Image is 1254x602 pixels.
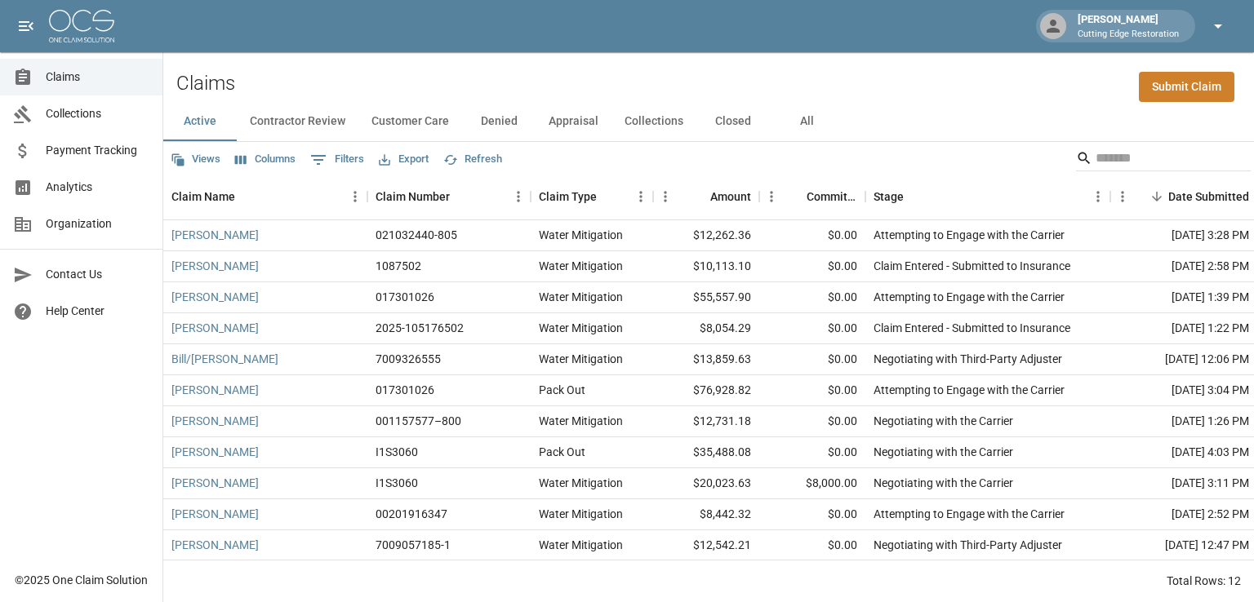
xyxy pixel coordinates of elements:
div: $0.00 [759,530,865,561]
button: Menu [506,184,531,209]
a: [PERSON_NAME] [171,258,259,274]
div: Total Rows: 12 [1167,573,1241,589]
div: $0.00 [759,406,865,437]
div: Negotiating with the Carrier [874,475,1013,491]
div: Amount [710,174,751,219]
div: $20,023.63 [653,468,759,499]
div: 017301026 [376,289,434,305]
h2: Claims [176,72,235,95]
div: Claim Type [531,174,653,219]
div: $76,928.82 [653,375,759,406]
a: [PERSON_NAME] [171,506,259,522]
button: Views [167,147,225,172]
div: Negotiating with Third-Party Adjuster [874,537,1062,553]
div: Water Mitigation [539,413,623,429]
span: Payment Tracking [46,142,149,159]
div: I1S3060 [376,475,418,491]
button: Closed [696,102,770,141]
div: Search [1076,145,1251,175]
div: $0.00 [759,282,865,313]
div: Attempting to Engage with the Carrier [874,227,1065,243]
a: [PERSON_NAME] [171,320,259,336]
button: open drawer [10,10,42,42]
div: Committed Amount [759,174,865,219]
div: Water Mitigation [539,537,623,553]
div: $55,557.90 [653,282,759,313]
div: Attempting to Engage with the Carrier [874,382,1065,398]
button: Show filters [306,147,368,173]
button: Collections [611,102,696,141]
button: Customer Care [358,102,462,141]
button: Menu [343,184,367,209]
div: Water Mitigation [539,506,623,522]
span: Organization [46,215,149,232]
p: Cutting Edge Restoration [1078,28,1179,42]
button: Menu [1110,184,1135,209]
button: Sort [687,185,710,208]
div: 021032440-805 [376,227,457,243]
span: Claims [46,69,149,86]
div: dynamic tabs [163,102,1254,141]
div: Water Mitigation [539,320,623,336]
button: Sort [784,185,807,208]
div: Negotiating with the Carrier [874,413,1013,429]
button: Active [163,102,237,141]
div: Claim Entered - Submitted to Insurance [874,320,1070,336]
span: Contact Us [46,266,149,283]
button: Refresh [439,147,506,172]
div: $35,488.08 [653,437,759,468]
div: Claim Name [163,174,367,219]
div: Water Mitigation [539,227,623,243]
div: Claim Number [367,174,531,219]
button: All [770,102,843,141]
div: $13,859.63 [653,344,759,375]
div: Claim Name [171,174,235,219]
button: Export [375,147,433,172]
div: $0.00 [759,437,865,468]
button: Contractor Review [237,102,358,141]
span: Help Center [46,303,149,320]
div: $0.00 [759,499,865,530]
div: 7009326555 [376,351,441,367]
div: Negotiating with Third-Party Adjuster [874,351,1062,367]
div: Pack Out [539,444,585,460]
div: © 2025 One Claim Solution [15,572,148,588]
a: Bill/[PERSON_NAME] [171,351,278,367]
img: ocs-logo-white-transparent.png [49,10,114,42]
div: $8,442.32 [653,499,759,530]
a: [PERSON_NAME] [171,444,259,460]
button: Sort [1145,185,1168,208]
div: $0.00 [759,313,865,344]
div: Stage [874,174,904,219]
div: Claim Type [539,174,597,219]
div: Stage [865,174,1110,219]
div: $8,054.29 [653,313,759,344]
a: [PERSON_NAME] [171,289,259,305]
div: Date Submitted [1168,174,1249,219]
span: Analytics [46,179,149,196]
div: Water Mitigation [539,289,623,305]
div: $0.00 [759,251,865,282]
button: Select columns [231,147,300,172]
div: $8,000.00 [759,468,865,499]
div: 00201916347 [376,506,447,522]
div: $12,731.18 [653,406,759,437]
button: Menu [759,184,784,209]
button: Sort [450,185,473,208]
div: 017301026 [376,382,434,398]
div: Attempting to Engage with the Carrier [874,506,1065,522]
div: Water Mitigation [539,351,623,367]
div: $0.00 [759,220,865,251]
div: Amount [653,174,759,219]
button: Menu [629,184,653,209]
div: [PERSON_NAME] [1071,11,1185,41]
div: $10,113.10 [653,251,759,282]
button: Appraisal [536,102,611,141]
div: 7009057185-1 [376,537,451,553]
button: Sort [597,185,620,208]
div: 001157577–800 [376,413,461,429]
div: Committed Amount [807,174,857,219]
div: Claim Number [376,174,450,219]
a: [PERSON_NAME] [171,475,259,491]
div: 2025-105176502 [376,320,464,336]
